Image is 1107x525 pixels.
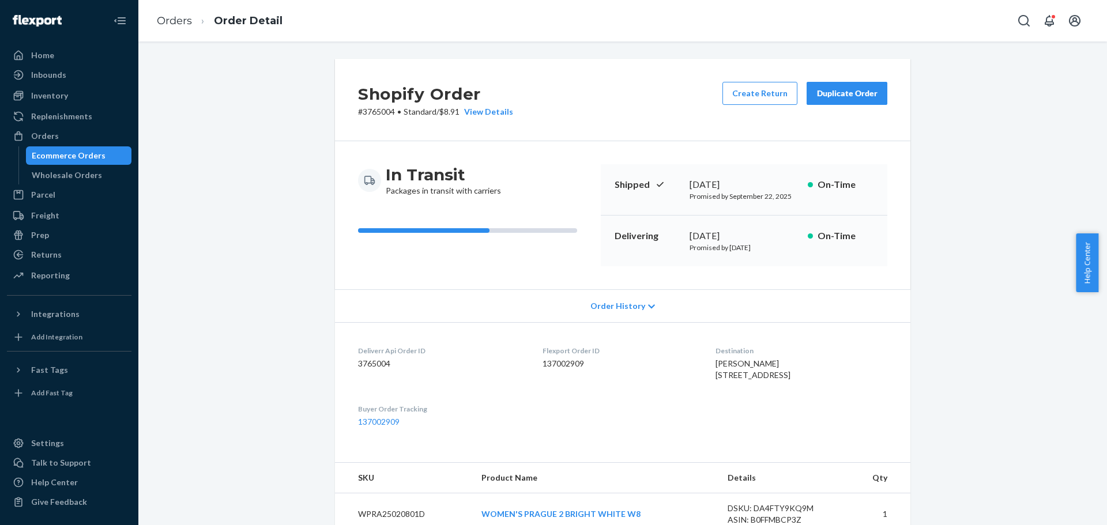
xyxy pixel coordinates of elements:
div: Packages in transit with carriers [386,164,501,197]
h2: Shopify Order [358,82,513,106]
button: Open account menu [1063,9,1086,32]
a: Help Center [7,473,131,492]
a: Freight [7,206,131,225]
div: Inventory [31,90,68,101]
span: [PERSON_NAME] [STREET_ADDRESS] [716,358,790,380]
button: Help Center [1076,233,1098,292]
a: Orders [7,127,131,145]
p: On-Time [818,178,873,191]
dd: 137002909 [543,358,696,369]
div: Give Feedback [31,496,87,508]
h3: In Transit [386,164,501,185]
button: Duplicate Order [807,82,887,105]
div: Ecommerce Orders [32,150,106,161]
a: Add Fast Tag [7,384,131,402]
button: Open Search Box [1012,9,1036,32]
a: Reporting [7,266,131,285]
a: Returns [7,245,131,264]
div: Talk to Support [31,457,91,469]
a: Replenishments [7,107,131,126]
div: Returns [31,249,62,260]
span: Standard [404,107,436,116]
p: On-Time [818,229,873,243]
p: Delivering [615,229,680,243]
a: Add Integration [7,328,131,346]
a: 137002909 [358,417,400,426]
div: Orders [31,130,59,142]
div: Reporting [31,270,70,281]
div: Wholesale Orders [32,169,102,181]
p: # 3765004 / $8.91 [358,106,513,118]
dt: Buyer Order Tracking [358,404,524,414]
th: Details [718,463,845,493]
button: Give Feedback [7,493,131,511]
dt: Flexport Order ID [543,346,696,356]
span: • [397,107,401,116]
a: Prep [7,226,131,244]
div: [DATE] [690,229,799,243]
button: Open notifications [1038,9,1061,32]
div: Inbounds [31,69,66,81]
img: Flexport logo [13,15,62,27]
div: [DATE] [690,178,799,191]
a: Wholesale Orders [26,166,132,184]
p: Promised by [DATE] [690,243,799,252]
div: Settings [31,437,64,449]
th: Product Name [472,463,718,493]
button: View Details [460,106,513,118]
a: Home [7,46,131,65]
div: Replenishments [31,111,92,122]
a: Order Detail [214,14,283,27]
button: Integrations [7,305,131,323]
div: Parcel [31,189,55,201]
div: Help Center [31,477,78,488]
dt: Deliverr Api Order ID [358,346,524,356]
a: Parcel [7,186,131,204]
div: Home [31,50,54,61]
div: Fast Tags [31,364,68,376]
div: Duplicate Order [816,88,878,99]
a: Talk to Support [7,454,131,472]
button: Create Return [722,82,797,105]
span: Order History [590,300,645,312]
p: Shipped [615,178,680,191]
a: Inbounds [7,66,131,84]
a: Settings [7,434,131,452]
ol: breadcrumbs [148,4,292,38]
div: Integrations [31,308,80,320]
div: DSKU: DA4FTY9KQ9M [728,503,836,514]
div: Add Fast Tag [31,388,73,398]
dt: Destination [716,346,887,356]
th: SKU [335,463,472,493]
dd: 3765004 [358,358,524,369]
p: Promised by September 22, 2025 [690,191,799,201]
div: Prep [31,229,49,241]
button: Close Navigation [108,9,131,32]
th: Qty [845,463,910,493]
div: Add Integration [31,332,82,342]
a: WOMEN'S PRAGUE 2 BRIGHT WHITE W8 [481,509,641,519]
a: Orders [157,14,192,27]
a: Inventory [7,86,131,105]
a: Ecommerce Orders [26,146,132,165]
button: Fast Tags [7,361,131,379]
div: Freight [31,210,59,221]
